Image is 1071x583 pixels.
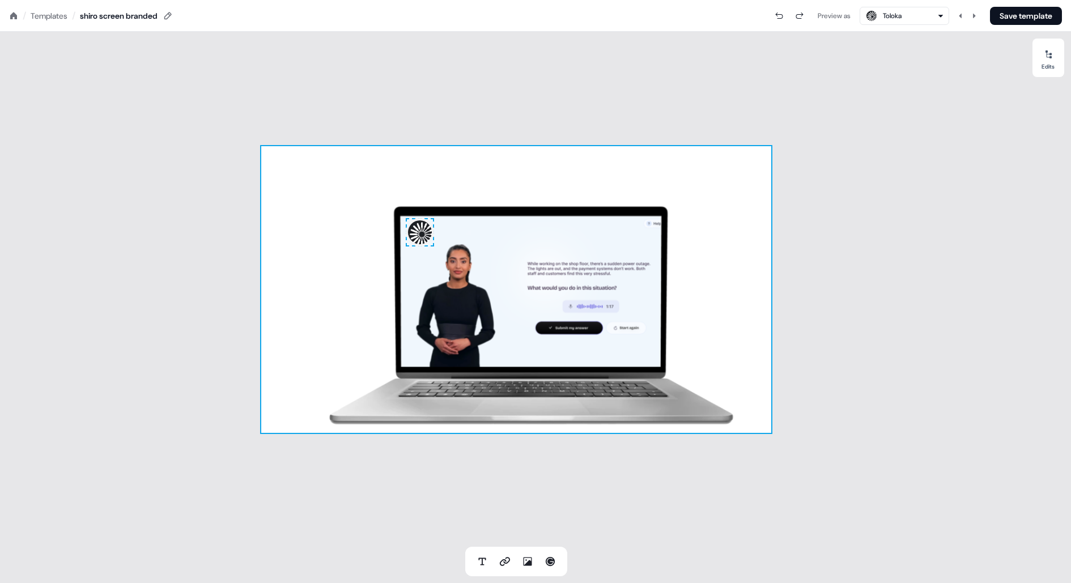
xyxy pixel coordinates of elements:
[883,10,902,22] div: Toloka
[860,7,949,25] button: Toloka
[1032,45,1064,70] button: Edits
[818,10,851,22] div: Preview as
[72,10,75,22] div: /
[80,10,158,22] div: shiro screen branded
[23,10,26,22] div: /
[990,7,1062,25] button: Save template
[31,10,67,22] a: Templates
